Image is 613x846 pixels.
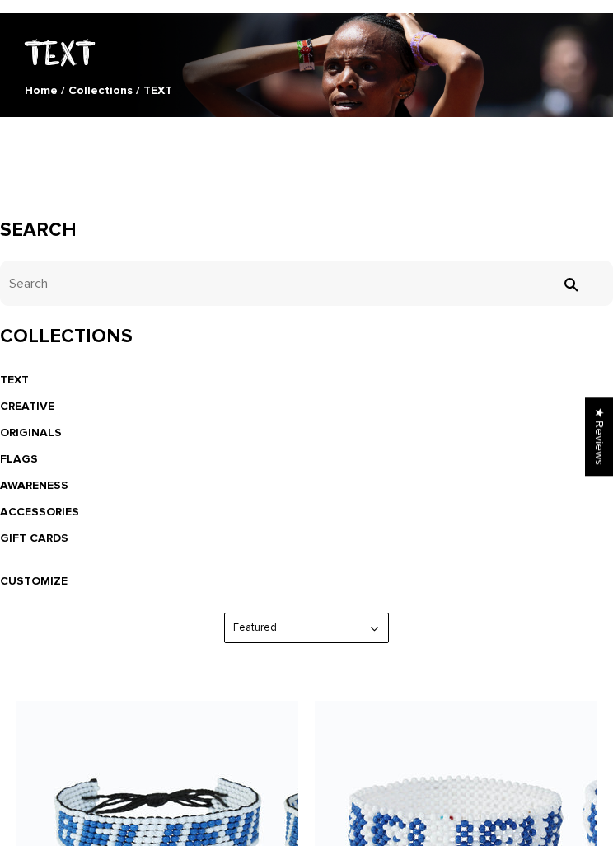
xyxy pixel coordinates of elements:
[136,83,140,97] span: /
[143,83,172,97] span: TEXT
[554,277,587,292] input: Search
[68,83,133,97] a: Collections
[585,397,613,476] div: Click to open Judge.me floating reviews tab
[61,83,65,97] span: /
[25,83,58,97] a: Home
